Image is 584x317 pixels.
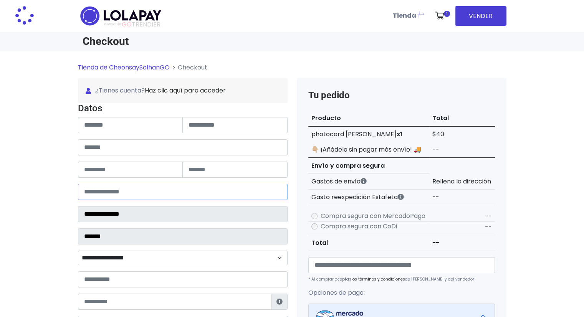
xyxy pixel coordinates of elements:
i: Estafeta lo usará para ponerse en contacto en caso de tener algún problema con el envío [276,299,283,305]
label: Compra segura con CoDi [321,222,397,231]
a: 1 [432,4,452,27]
th: Envío y compra segura [308,158,430,174]
th: Producto [308,111,430,126]
span: POWERED BY [104,22,122,26]
strong: x1 [397,130,402,139]
span: TRENDIER [104,21,160,28]
td: -- [429,235,495,251]
a: VENDER [455,6,506,26]
td: 👇🏼 ¡Añádelo sin pagar más envío! 🚚 [308,142,430,158]
li: Checkout [170,63,207,72]
a: Haz clic aquí para acceder [145,86,226,95]
span: ¿Tienes cuenta? [86,86,280,95]
label: Compra segura con MercadoPago [321,211,425,221]
td: photocard [PERSON_NAME] [308,126,430,142]
td: $40 [429,126,495,142]
span: -- [485,212,492,221]
span: GO [122,20,132,29]
th: Total [308,235,430,251]
span: -- [485,222,492,231]
nav: breadcrumb [78,63,506,78]
h1: Checkout [83,35,288,48]
i: Estafeta cobra este monto extra por ser un CP de difícil acceso [398,194,404,200]
i: Los gastos de envío dependen de códigos postales. ¡Te puedes llevar más productos en un solo envío ! [361,178,367,184]
th: Gasto reexpedición Estafeta [308,190,430,205]
th: Total [429,111,495,126]
p: Opciones de pago: [308,288,495,297]
img: Lolapay Plus [416,10,425,19]
span: 1 [444,11,450,17]
td: -- [429,142,495,158]
td: -- [429,190,495,205]
p: * Al comprar aceptas de [PERSON_NAME] y del vendedor [308,276,495,282]
h4: Datos [78,103,288,114]
b: Tienda [393,11,416,20]
a: los términos y condiciones [351,276,405,282]
h4: Tu pedido [308,90,495,101]
th: Gastos de envío [308,174,430,190]
td: Rellena la dirección [429,174,495,190]
img: logo [78,4,164,28]
a: Tienda de CheonsaySolhanGO [78,63,170,72]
